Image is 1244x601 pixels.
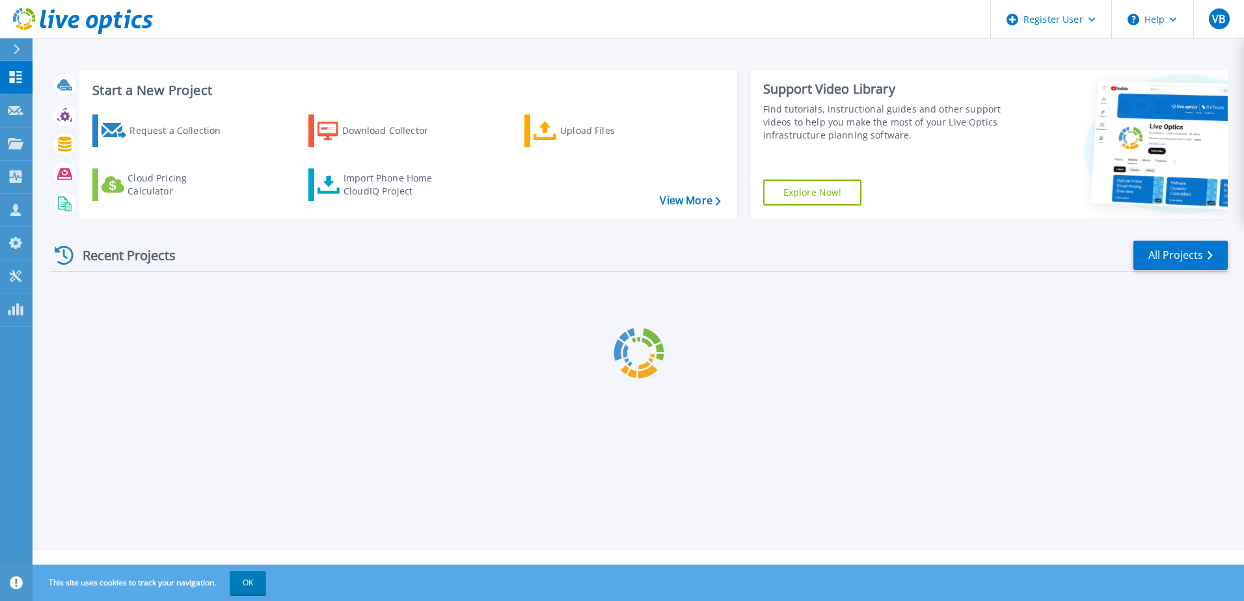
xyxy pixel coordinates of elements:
a: Download Collector [308,114,453,147]
a: Upload Files [524,114,669,147]
span: This site uses cookies to track your navigation. [36,571,266,594]
a: Cloud Pricing Calculator [92,168,237,201]
div: Request a Collection [129,118,234,144]
div: Find tutorials, instructional guides and other support videos to help you make the most of your L... [763,103,1007,142]
button: OK [230,571,266,594]
a: Request a Collection [92,114,237,147]
div: Recent Projects [50,239,193,271]
div: Download Collector [342,118,446,144]
div: Upload Files [560,118,664,144]
a: View More [660,194,720,207]
div: Import Phone Home CloudIQ Project [344,172,445,198]
span: VB [1212,14,1225,24]
h3: Start a New Project [92,83,720,98]
div: Support Video Library [763,81,1007,98]
a: Explore Now! [763,180,862,206]
a: All Projects [1133,241,1228,270]
div: Cloud Pricing Calculator [128,172,232,198]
